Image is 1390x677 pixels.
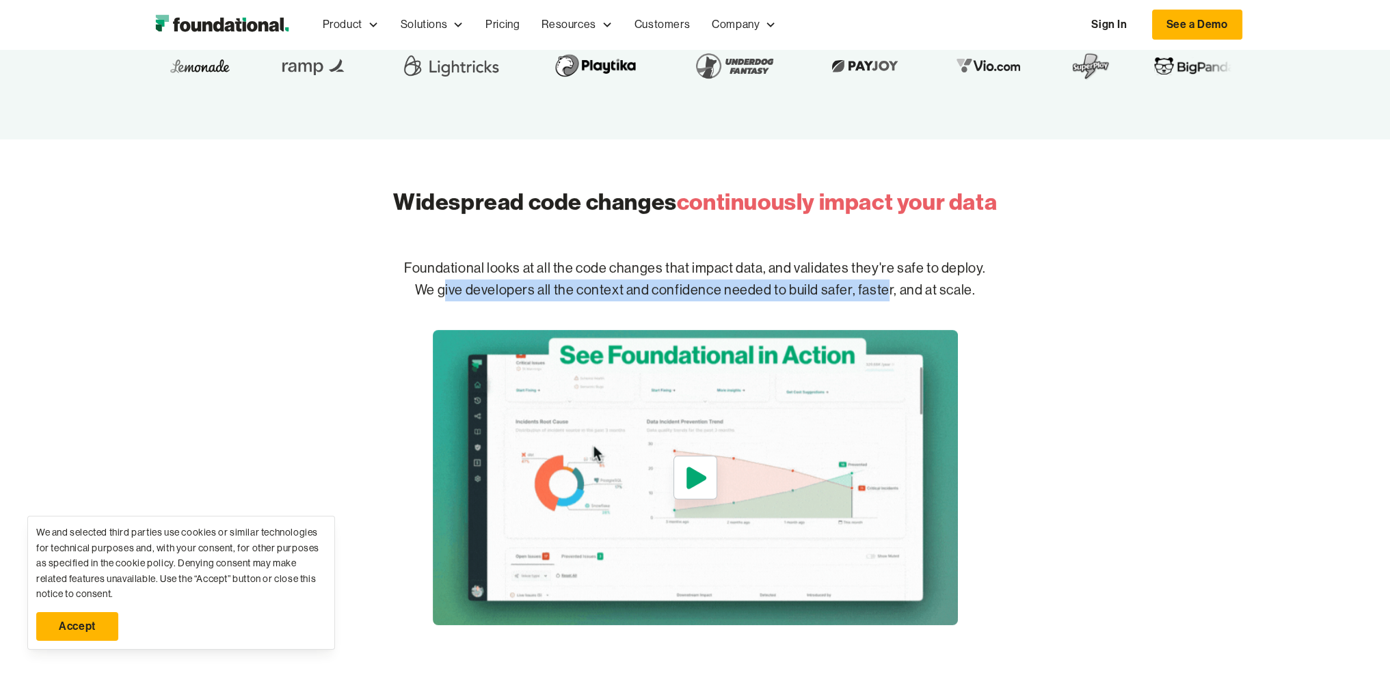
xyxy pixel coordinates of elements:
[1078,10,1140,39] a: Sign In
[433,330,958,625] a: open lightbox
[401,16,447,33] div: Solutions
[677,187,997,216] span: continuously impact your data
[624,2,701,47] a: Customers
[547,46,645,85] img: Playtika
[1072,46,1110,85] img: SuperPlay
[542,16,596,33] div: Resources
[712,16,760,33] div: Company
[531,2,623,47] div: Resources
[390,2,475,47] div: Solutions
[148,11,295,38] a: home
[475,2,531,47] a: Pricing
[701,2,787,47] div: Company
[399,46,503,85] img: Lightricks
[825,55,905,77] img: Payjoy
[1154,55,1235,77] img: BigPanda
[1152,10,1242,40] a: See a Demo
[393,186,997,218] h2: Widespread code changes
[273,46,356,85] img: Ramp
[258,236,1133,323] p: Foundational looks at all the code changes that impact data, and validates they're safe to deploy...
[1145,519,1390,677] iframe: Chat Widget
[36,612,118,641] a: Accept
[688,46,781,85] img: Underdog Fantasy
[170,55,230,77] img: Lemonade
[148,11,295,38] img: Foundational Logo
[312,2,390,47] div: Product
[949,55,1028,77] img: Vio.com
[36,525,326,601] div: We and selected third parties use cookies or similar technologies for technical purposes and, wit...
[323,16,362,33] div: Product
